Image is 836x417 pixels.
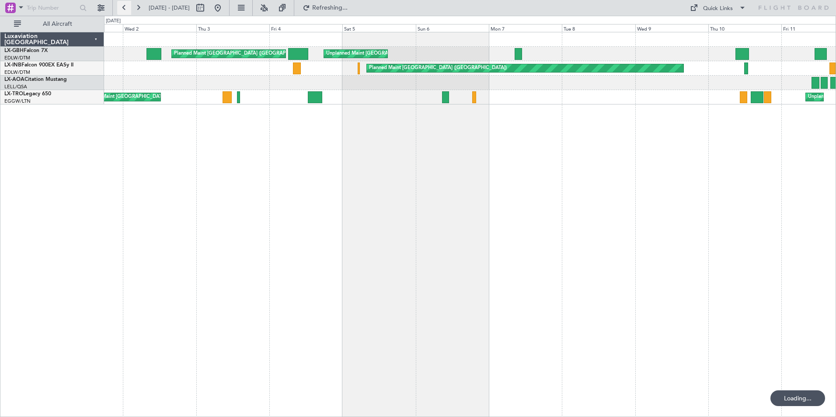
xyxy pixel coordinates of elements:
a: LX-GBHFalcon 7X [4,48,48,53]
div: Thu 10 [708,24,781,32]
a: LX-INBFalcon 900EX EASy II [4,63,73,68]
div: Sun 6 [416,24,489,32]
button: Refreshing... [299,1,351,15]
span: LX-INB [4,63,21,68]
span: LX-AOA [4,77,24,82]
div: Thu 3 [196,24,269,32]
button: Quick Links [686,1,750,15]
div: Loading... [770,390,825,406]
span: All Aircraft [23,21,92,27]
div: Sat 5 [342,24,415,32]
a: EGGW/LTN [4,98,31,104]
div: Tue 8 [562,24,635,32]
a: EDLW/DTM [4,55,30,61]
div: Mon 7 [489,24,562,32]
div: Unplanned Maint [GEOGRAPHIC_DATA] (Al Maktoum Intl) [326,47,456,60]
span: LX-TRO [4,91,23,97]
span: Refreshing... [312,5,348,11]
div: Fri 4 [269,24,342,32]
a: LX-AOACitation Mustang [4,77,67,82]
a: LELL/QSA [4,83,27,90]
div: [DATE] [106,17,121,25]
a: EDLW/DTM [4,69,30,76]
div: Wed 9 [635,24,708,32]
div: Unplanned Maint [GEOGRAPHIC_DATA] ([GEOGRAPHIC_DATA]) [77,90,220,104]
span: LX-GBH [4,48,24,53]
button: All Aircraft [10,17,95,31]
div: Wed 2 [123,24,196,32]
input: Trip Number [27,1,77,14]
div: Planned Maint [GEOGRAPHIC_DATA] ([GEOGRAPHIC_DATA]) [369,62,507,75]
div: Planned Maint [GEOGRAPHIC_DATA] ([GEOGRAPHIC_DATA]) [174,47,312,60]
div: Quick Links [703,4,733,13]
a: LX-TROLegacy 650 [4,91,51,97]
span: [DATE] - [DATE] [149,4,190,12]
